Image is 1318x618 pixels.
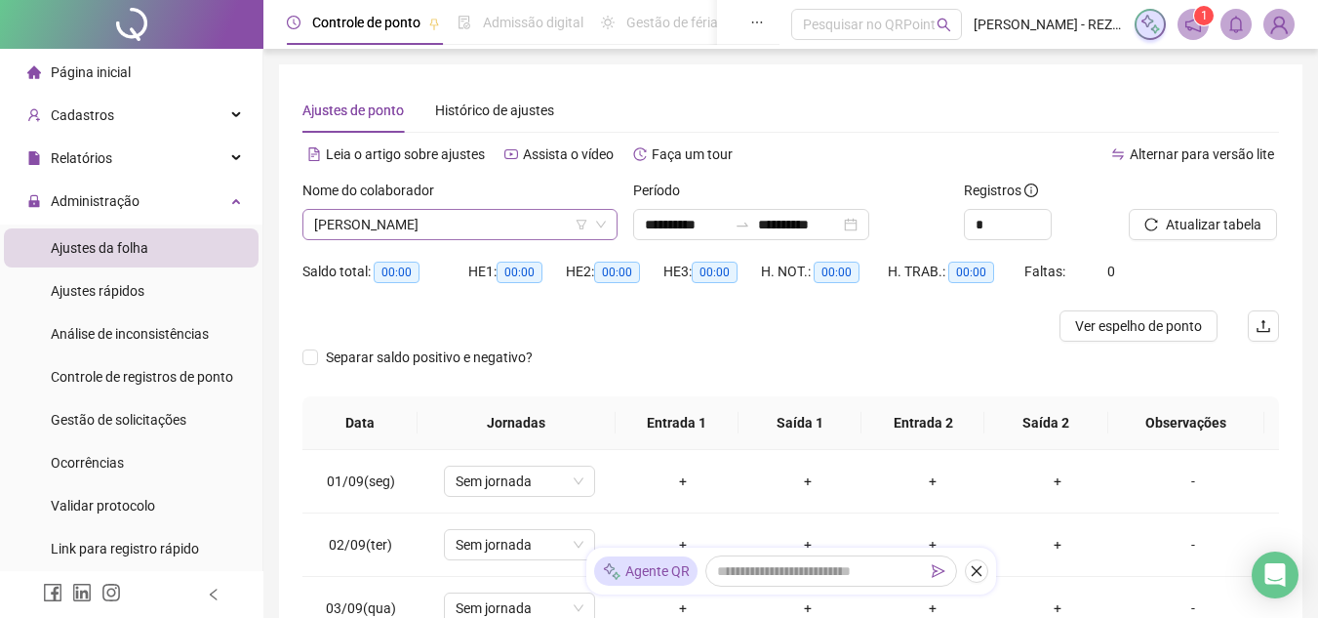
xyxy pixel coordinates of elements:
label: Período [633,180,693,201]
span: Ver espelho de ponto [1075,315,1202,337]
span: Leia o artigo sobre ajustes [326,146,485,162]
span: Controle de registros de ponto [51,369,233,385]
span: swap [1111,147,1125,161]
span: Cadastros [51,107,114,123]
span: Administração [51,193,140,209]
span: info-circle [1024,184,1038,197]
div: HE 3: [663,261,761,283]
span: 0 [1107,264,1115,279]
span: youtube [504,147,518,161]
span: left [207,588,220,601]
span: sun [601,16,615,29]
span: reload [1144,218,1158,231]
img: 84933 [1264,10,1294,39]
span: bell [1227,16,1245,33]
span: Análise de inconsistências [51,326,209,342]
th: Saída 1 [739,396,861,450]
span: Gestão de férias [626,15,725,30]
span: send [932,564,945,578]
span: Ocorrências [51,455,124,471]
div: - [1136,534,1251,556]
span: Atualizar tabela [1166,214,1261,235]
span: 00:00 [594,262,640,283]
div: - [1136,471,1251,492]
img: sparkle-icon.fc2bf0ac1784a2077858766a79e2daf3.svg [1139,14,1161,35]
span: down [595,219,607,230]
div: + [761,534,855,556]
span: Página inicial [51,64,131,80]
div: + [1011,534,1104,556]
span: 00:00 [814,262,859,283]
span: history [633,147,647,161]
span: instagram [101,583,121,602]
span: Registros [964,180,1038,201]
span: Sem jornada [456,467,583,496]
span: Admissão digital [483,15,583,30]
span: file-text [307,147,321,161]
span: upload [1256,318,1271,334]
span: Alternar para versão lite [1130,146,1274,162]
div: Open Intercom Messenger [1252,552,1298,598]
span: home [27,65,41,79]
button: Atualizar tabela [1129,209,1277,240]
div: + [1011,471,1104,492]
span: Histórico de ajustes [435,103,554,118]
div: + [636,534,730,556]
span: Separar saldo positivo e negativo? [318,347,540,368]
span: REINALDO MANOEL DOS SANTOS [314,210,606,239]
span: 00:00 [374,262,419,283]
span: linkedin [72,583,92,602]
span: Ajustes da folha [51,240,148,256]
th: Data [302,396,418,450]
th: Observações [1108,396,1264,450]
div: Saldo total: [302,261,468,283]
span: lock [27,194,41,208]
span: Gestão de solicitações [51,412,186,428]
span: 02/09(ter) [329,537,392,553]
span: Faltas: [1024,264,1068,279]
span: file-done [458,16,471,29]
span: clock-circle [287,16,300,29]
div: + [761,471,855,492]
span: facebook [43,583,62,602]
span: pushpin [428,18,440,29]
span: Faça um tour [652,146,733,162]
img: sparkle-icon.fc2bf0ac1784a2077858766a79e2daf3.svg [602,561,621,582]
span: [PERSON_NAME] - REZUT GESTÃO CONDOMINIAL [974,14,1123,35]
span: Ajustes rápidos [51,283,144,299]
div: HE 1: [468,261,566,283]
span: 01/09(seg) [327,474,395,489]
span: Assista o vídeo [523,146,614,162]
div: + [636,471,730,492]
span: Controle de ponto [312,15,420,30]
span: 03/09(qua) [326,600,396,616]
span: Relatórios [51,150,112,166]
span: 00:00 [692,262,738,283]
button: Ver espelho de ponto [1059,310,1218,342]
div: HE 2: [566,261,663,283]
span: file [27,151,41,165]
span: to [735,217,750,232]
div: + [886,534,979,556]
div: + [886,471,979,492]
span: notification [1184,16,1202,33]
span: Link para registro rápido [51,541,199,556]
span: user-add [27,108,41,122]
span: Observações [1124,412,1249,433]
span: Sem jornada [456,530,583,559]
span: swap-right [735,217,750,232]
span: Ajustes de ponto [302,103,404,118]
div: Agente QR [594,556,698,586]
div: H. TRAB.: [888,261,1024,283]
span: 00:00 [948,262,994,283]
th: Saída 2 [984,396,1107,450]
label: Nome do colaborador [302,180,447,201]
span: Validar protocolo [51,498,155,514]
span: filter [576,219,587,230]
div: H. NOT.: [761,261,888,283]
span: ellipsis [750,16,764,29]
span: 1 [1201,9,1208,22]
th: Entrada 1 [616,396,739,450]
span: search [937,18,951,32]
th: Entrada 2 [861,396,984,450]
